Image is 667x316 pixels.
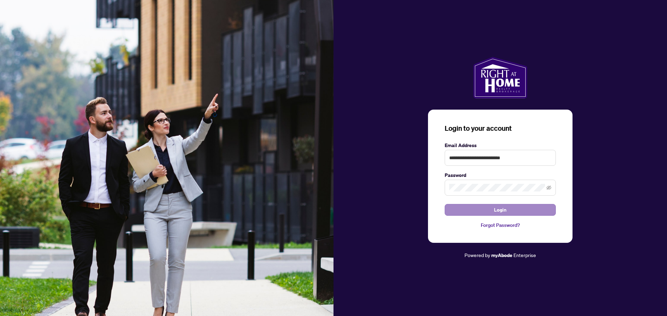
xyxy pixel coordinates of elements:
[513,252,536,258] span: Enterprise
[445,123,556,133] h3: Login to your account
[445,221,556,229] a: Forgot Password?
[445,171,556,179] label: Password
[546,185,551,190] span: eye-invisible
[464,252,490,258] span: Powered by
[491,251,512,259] a: myAbode
[494,204,507,215] span: Login
[473,57,527,99] img: ma-logo
[445,142,556,149] label: Email Address
[445,204,556,216] button: Login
